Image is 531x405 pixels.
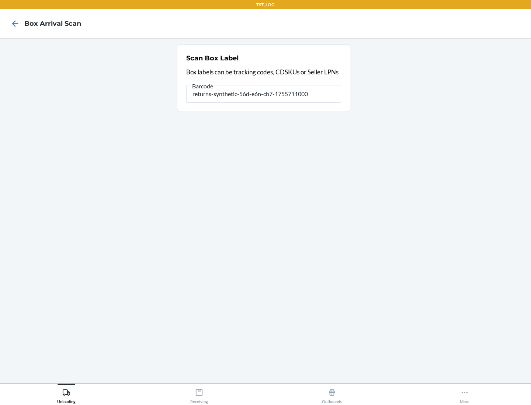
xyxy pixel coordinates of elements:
p: TST_LOG [256,1,275,8]
div: Outbounds [322,385,342,404]
div: Unloading [57,385,76,404]
input: Barcode [186,85,341,103]
p: Box labels can be tracking codes, CDSKUs or Seller LPNs [186,67,341,77]
button: More [398,384,531,404]
h2: Scan Box Label [186,53,239,63]
h4: Box Arrival Scan [24,19,81,28]
div: More [460,385,469,404]
button: Receiving [133,384,265,404]
div: Receiving [190,385,208,404]
button: Outbounds [265,384,398,404]
span: Barcode [191,82,214,90]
